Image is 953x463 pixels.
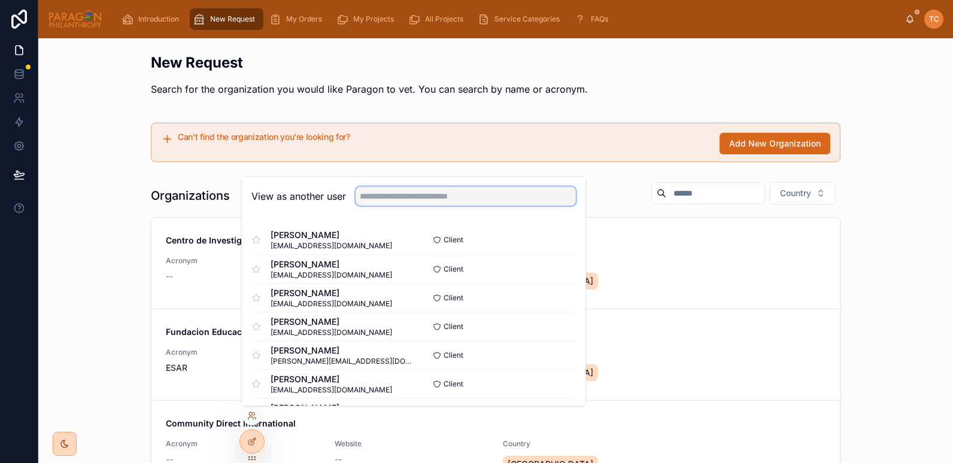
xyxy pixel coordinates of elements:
[333,8,402,30] a: My Projects
[444,351,463,360] span: Client
[335,439,489,449] span: Website
[444,293,463,303] span: Client
[271,328,392,337] span: [EMAIL_ADDRESS][DOMAIN_NAME]
[729,138,821,150] span: Add New Organization
[266,8,330,30] a: My Orders
[151,187,230,204] h1: Organizations
[166,439,320,449] span: Acronym
[271,229,392,241] span: [PERSON_NAME]
[166,270,173,282] span: --
[503,439,657,449] span: Country
[271,287,392,299] span: [PERSON_NAME]
[151,309,840,400] a: Fundacion Educación Para la Salud ReproductivaAcronymESARWebsite[URL][DOMAIN_NAME]Country[GEOGRAP...
[251,189,346,203] h2: View as another user
[444,235,463,245] span: Client
[151,82,588,96] p: Search for the organization you would like Paragon to vet. You can search by name or acronym.
[286,14,322,24] span: My Orders
[118,8,187,30] a: Introduction
[166,235,391,245] strong: Centro de Investigación Desarrollo e Innovación (CIDI)
[444,379,463,389] span: Client
[570,8,617,30] a: FAQs
[151,53,588,72] h2: New Request
[929,14,939,24] span: TC
[444,264,463,274] span: Client
[494,14,560,24] span: Service Categories
[112,6,905,32] div: scrollable content
[405,8,472,30] a: All Projects
[138,14,179,24] span: Introduction
[166,327,369,337] strong: Fundacion Educación Para la Salud Reproductiva
[271,357,414,366] span: [PERSON_NAME][EMAIL_ADDRESS][DOMAIN_NAME]
[444,322,463,331] span: Client
[770,182,836,205] button: Select Button
[720,133,830,154] button: Add New Organization
[591,14,608,24] span: FAQs
[166,418,296,428] strong: Community Direct International
[166,256,320,266] span: Acronym
[271,241,392,251] span: [EMAIL_ADDRESS][DOMAIN_NAME]
[474,8,568,30] a: Service Categories
[780,187,811,199] span: Country
[166,348,320,357] span: Acronym
[271,258,392,270] span: [PERSON_NAME]
[271,345,414,357] span: [PERSON_NAME]
[151,218,840,309] a: Centro de Investigación Desarrollo e Innovación (CIDI)Acronym--Website--Country[GEOGRAPHIC_DATA]
[271,385,392,395] span: [EMAIL_ADDRESS][DOMAIN_NAME]
[166,362,320,374] span: ESAR
[271,299,392,309] span: [EMAIL_ADDRESS][DOMAIN_NAME]
[271,373,392,385] span: [PERSON_NAME]
[190,8,263,30] a: New Request
[210,14,255,24] span: New Request
[271,402,392,414] span: [PERSON_NAME]
[353,14,394,24] span: My Projects
[271,316,392,328] span: [PERSON_NAME]
[271,270,392,280] span: [EMAIL_ADDRESS][DOMAIN_NAME]
[48,10,102,29] img: App logo
[178,133,710,141] h5: Can't find the organization you're looking for?
[425,14,463,24] span: All Projects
